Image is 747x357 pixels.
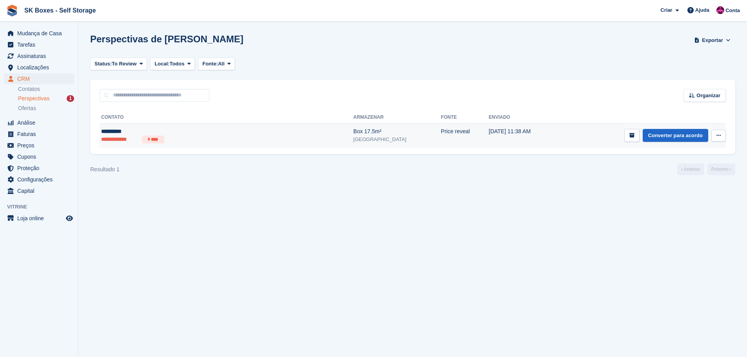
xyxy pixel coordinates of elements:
[17,62,64,73] span: Localizações
[676,163,737,175] nav: Page
[4,62,74,73] a: menu
[150,58,195,71] button: Local: Todos
[17,140,64,151] span: Preços
[693,34,732,47] button: Exportar
[4,73,74,84] a: menu
[17,129,64,140] span: Faturas
[18,104,74,112] a: Ofertas
[702,36,723,44] span: Exportar
[169,60,184,68] span: Todos
[696,92,720,100] span: Organizar
[202,60,218,68] span: Fonte:
[489,123,558,148] td: [DATE] 11:38 AM
[17,151,64,162] span: Cupons
[17,73,64,84] span: CRM
[17,185,64,196] span: Capital
[660,6,672,14] span: Criar
[17,39,64,50] span: Tarefas
[112,60,136,68] span: To Review
[18,94,74,103] a: Perspectivas 1
[4,129,74,140] a: menu
[4,213,74,224] a: menu
[441,111,489,124] th: Fonte
[100,111,353,124] th: Contato
[90,58,147,71] button: Status: To Review
[90,165,120,174] div: Resultado 1
[489,111,558,124] th: Enviado
[17,213,64,224] span: Loja online
[716,6,724,14] img: Joana Alegria
[17,51,64,62] span: Assinaturas
[17,117,64,128] span: Análise
[198,58,235,71] button: Fonte: All
[218,60,225,68] span: All
[17,174,64,185] span: Configurações
[441,123,489,148] td: Price reveal
[4,51,74,62] a: menu
[95,60,112,68] span: Status:
[353,111,441,124] th: Armazenar
[643,129,708,142] a: Converter para acordo
[18,105,36,112] span: Ofertas
[6,5,18,16] img: stora-icon-8386f47178a22dfd0bd8f6a31ec36ba5ce8667c1dd55bd0f319d3a0aa187defe.svg
[353,136,441,143] div: [GEOGRAPHIC_DATA]
[707,163,735,175] a: Próximo
[4,163,74,174] a: menu
[7,203,78,211] span: Vitrine
[4,140,74,151] a: menu
[65,214,74,223] a: Loja de pré-visualização
[4,174,74,185] a: menu
[4,117,74,128] a: menu
[4,185,74,196] a: menu
[725,7,740,14] span: Conta
[17,163,64,174] span: Proteção
[695,6,709,14] span: Ajuda
[154,60,169,68] span: Local:
[90,34,244,44] h1: Perspectivas de [PERSON_NAME]
[677,163,704,175] a: Anterior
[4,39,74,50] a: menu
[67,95,74,102] div: 1
[21,4,99,17] a: SK Boxes - Self Storage
[18,95,49,102] span: Perspectivas
[4,28,74,39] a: menu
[17,28,64,39] span: Mudança de Casa
[353,127,441,136] div: Box 17.5m²
[18,85,74,93] a: Contatos
[4,151,74,162] a: menu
